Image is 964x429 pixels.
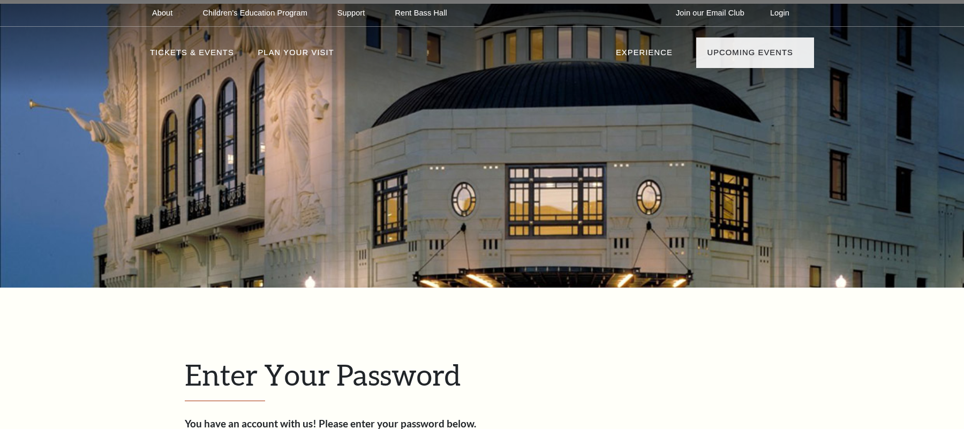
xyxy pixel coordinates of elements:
[202,9,307,18] p: Children's Education Program
[616,46,673,65] p: Experience
[152,9,172,18] p: About
[258,46,334,65] p: Plan Your Visit
[395,9,447,18] p: Rent Bass Hall
[337,9,365,18] p: Support
[185,357,461,392] span: Enter Your Password
[150,46,234,65] p: Tickets & Events
[707,46,793,65] p: Upcoming Events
